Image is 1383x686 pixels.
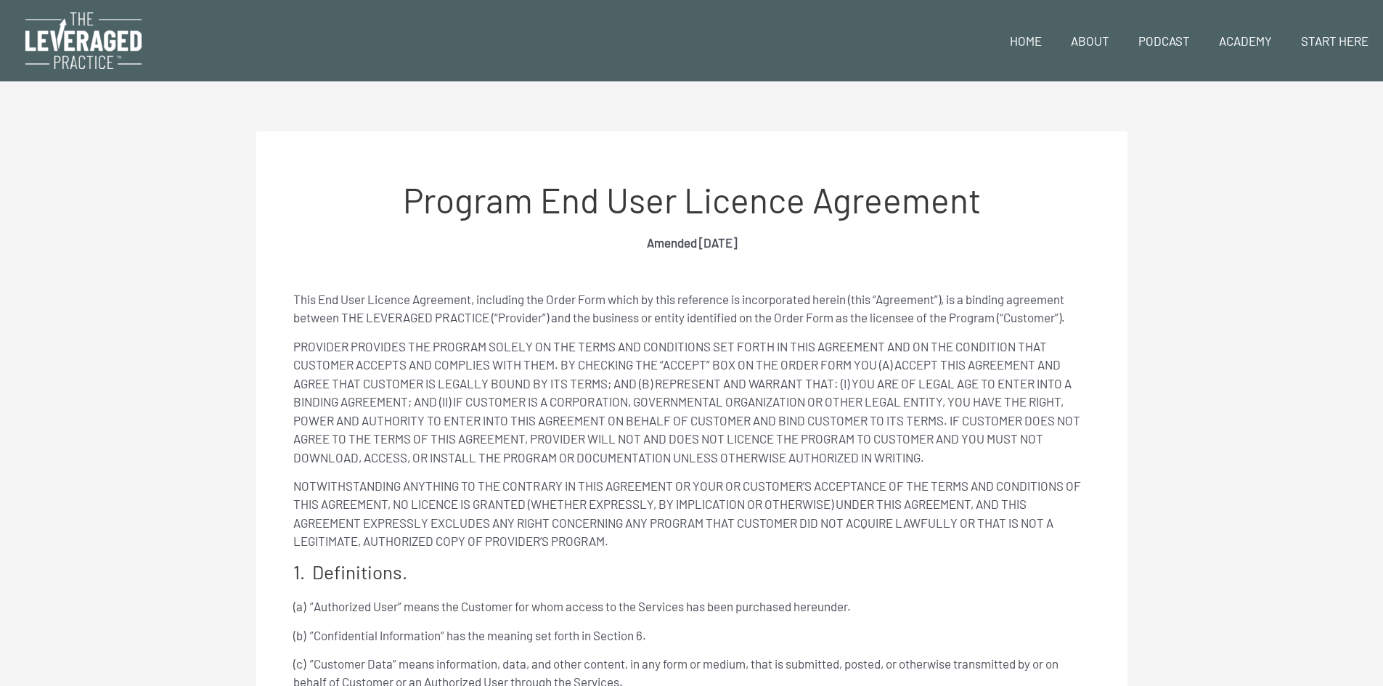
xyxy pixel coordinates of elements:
[995,16,1056,65] a: Home
[293,597,1090,616] p: (a) ”Authorized User” means the Customer for whom access to the Services has been purchased hereu...
[984,16,1383,65] nav: Site Navigation
[293,181,1090,219] h1: Program End User Licence Agreement
[1204,16,1286,65] a: Academy
[1286,16,1383,65] a: Start Here
[1056,16,1124,65] a: About
[293,338,1090,467] p: PROVIDER PROVIDES THE PROGRAM SOLELY ON THE TERMS AND CONDITIONS SET FORTH IN THIS AGREEMENT AND ...
[293,477,1090,551] p: NOTWITHSTANDING ANYTHING TO THE CONTRARY IN THIS AGREEMENT OR YOUR OR CUSTOMER’S ACCEPTANCE OF TH...
[293,290,1090,327] p: This End User Licence Agreement, including the Order Form which by this reference is incorporated...
[25,12,142,69] img: The Leveraged Practice
[293,560,1090,583] h4: 1. Definitions.
[647,235,737,250] strong: Amended [DATE]
[1124,16,1204,65] a: Podcast
[293,626,1090,645] p: (b) ”Confidential Information” has the meaning set forth in Section 6.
